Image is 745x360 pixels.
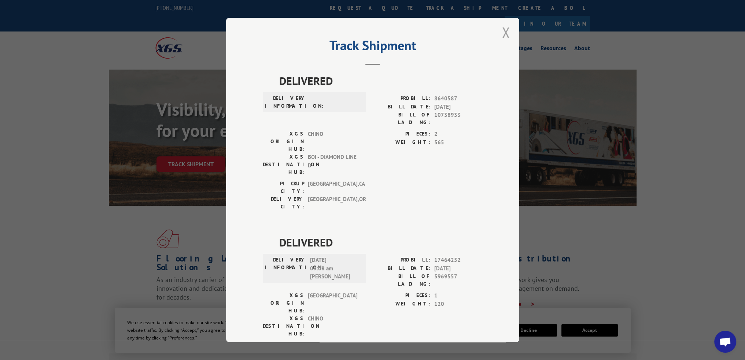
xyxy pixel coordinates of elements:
[434,272,483,288] span: 5969557
[263,292,304,315] label: XGS ORIGIN HUB:
[308,180,357,195] span: [GEOGRAPHIC_DATA] , CA
[308,315,357,338] span: CHINO
[373,256,431,264] label: PROBILL:
[265,94,306,110] label: DELIVERY INFORMATION:
[263,315,304,338] label: XGS DESTINATION HUB:
[308,195,357,211] span: [GEOGRAPHIC_DATA] , OR
[434,94,483,103] span: 8640587
[308,341,357,357] span: [PERSON_NAME] , GA
[373,292,431,300] label: PIECES:
[434,103,483,111] span: [DATE]
[434,111,483,126] span: 10738933
[373,138,431,147] label: WEIGHT:
[434,264,483,273] span: [DATE]
[263,130,304,153] label: XGS ORIGIN HUB:
[373,103,431,111] label: BILL DATE:
[308,130,357,153] span: CHINO
[263,153,304,176] label: XGS DESTINATION HUB:
[434,138,483,147] span: 565
[373,94,431,103] label: PROBILL:
[263,180,304,195] label: PICKUP CITY:
[434,256,483,264] span: 17464252
[373,111,431,126] label: BILL OF LADING:
[308,153,357,176] span: BOI - DIAMOND LINE D
[434,300,483,308] span: 120
[502,23,510,42] button: Close modal
[373,272,431,288] label: BILL OF LADING:
[263,341,304,357] label: PICKUP CITY:
[263,195,304,211] label: DELIVERY CITY:
[279,73,483,89] span: DELIVERED
[434,130,483,138] span: 2
[308,292,357,315] span: [GEOGRAPHIC_DATA]
[310,256,359,281] span: [DATE] 09:08 am [PERSON_NAME]
[373,130,431,138] label: PIECES:
[263,40,483,54] h2: Track Shipment
[373,264,431,273] label: BILL DATE:
[434,292,483,300] span: 1
[373,300,431,308] label: WEIGHT:
[714,331,736,353] a: Open chat
[279,234,483,250] span: DELIVERED
[265,256,306,281] label: DELIVERY INFORMATION:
